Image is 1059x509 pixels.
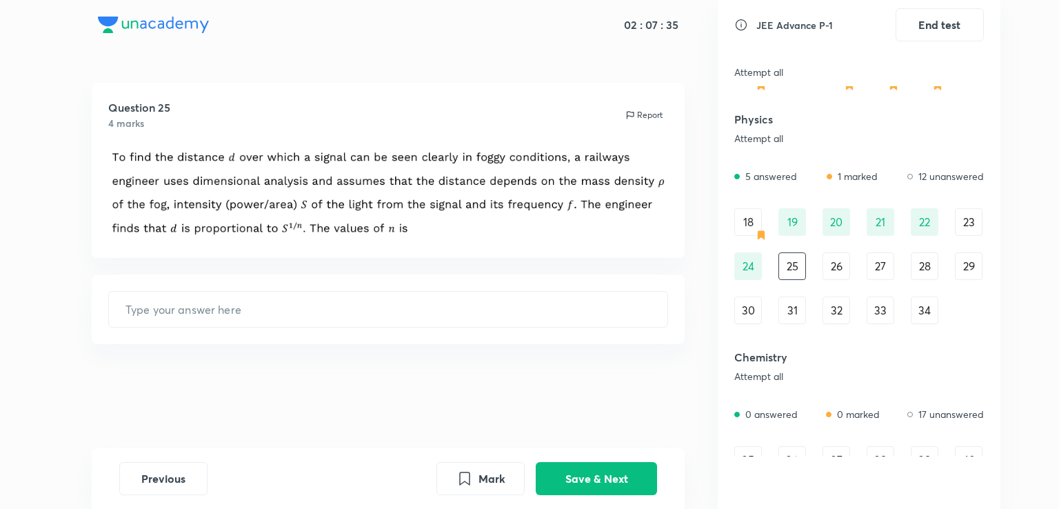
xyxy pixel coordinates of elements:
[734,446,762,474] div: 35
[625,110,636,121] img: report icon
[867,297,894,324] div: 33
[734,59,762,86] div: 13
[436,462,525,495] button: Mark
[734,133,909,144] div: Attempt all
[756,18,833,32] h6: JEE Advance P-1
[745,169,797,183] p: 5 answered
[823,208,850,236] div: 20
[109,292,668,327] input: Type your answer here
[663,18,678,32] h5: 35
[911,208,938,236] div: 22
[624,18,643,32] h5: 02 :
[911,297,938,324] div: 34
[955,208,982,236] div: 23
[823,446,850,474] div: 37
[734,252,762,280] div: 24
[911,252,938,280] div: 28
[734,371,909,382] div: Attempt all
[823,252,850,280] div: 26
[778,446,806,474] div: 36
[838,169,878,183] p: 1 marked
[643,18,663,32] h5: 07 :
[778,252,806,280] div: 25
[734,111,909,128] h5: Physics
[734,67,909,78] div: Attempt all
[108,99,170,116] h5: Question 25
[918,407,984,421] p: 17 unanswered
[778,208,806,236] div: 19
[108,147,669,237] img: 29-08-25-12:34:05-PM
[536,462,657,495] button: Save & Next
[911,59,938,86] div: 17
[955,252,982,280] div: 29
[867,252,894,280] div: 27
[637,109,663,121] p: Report
[778,297,806,324] div: 31
[745,407,798,421] p: 0 answered
[867,59,894,86] div: 16
[867,208,894,236] div: 21
[734,349,909,366] h5: Chemistry
[734,297,762,324] div: 30
[955,446,982,474] div: 40
[119,462,208,495] button: Previous
[108,116,170,130] h6: 4 marks
[918,169,984,183] p: 12 unanswered
[823,59,850,86] div: 15
[867,446,894,474] div: 38
[911,446,938,474] div: 39
[823,297,850,324] div: 32
[837,407,880,421] p: 0 marked
[734,208,762,236] div: 18
[896,8,984,41] button: End test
